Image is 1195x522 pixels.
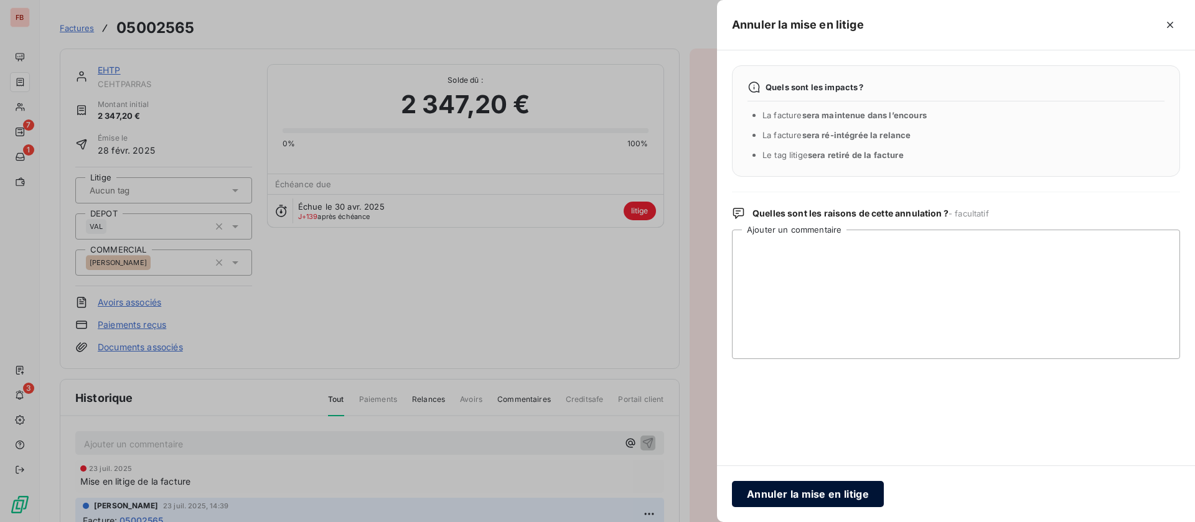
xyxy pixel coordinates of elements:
[766,82,864,92] span: Quels sont les impacts ?
[949,208,989,218] span: - facultatif
[752,207,989,220] span: Quelles sont les raisons de cette annulation ?
[802,110,927,120] span: sera maintenue dans l’encours
[732,481,884,507] button: Annuler la mise en litige
[1153,480,1183,510] iframe: Intercom live chat
[732,16,864,34] h5: Annuler la mise en litige
[808,150,904,160] span: sera retiré de la facture
[762,110,927,120] span: La facture
[762,130,911,140] span: La facture
[762,150,904,160] span: Le tag litige
[802,130,911,140] span: sera ré-intégrée la relance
